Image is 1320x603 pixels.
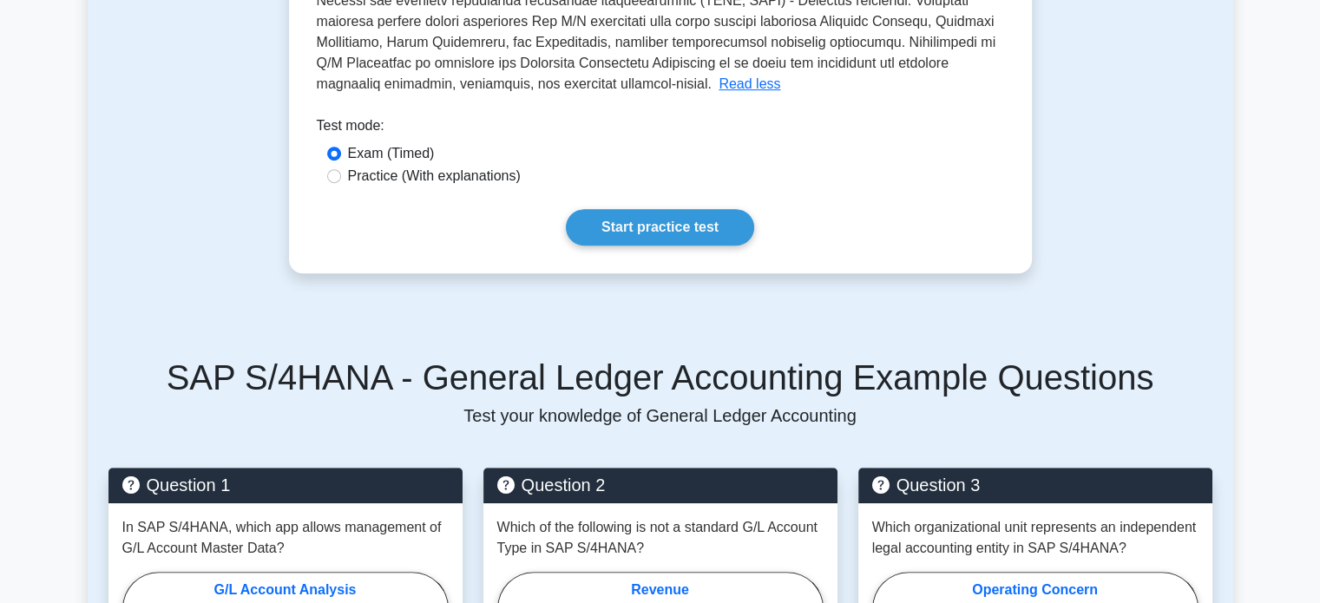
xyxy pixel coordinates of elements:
[348,143,435,164] label: Exam (Timed)
[348,166,521,187] label: Practice (With explanations)
[122,517,449,559] p: In SAP S/4HANA, which app allows management of G/L Account Master Data?
[872,517,1199,559] p: Which organizational unit represents an independent legal accounting entity in SAP S/4HANA?
[566,209,754,246] a: Start practice test
[122,475,449,495] h5: Question 1
[719,74,780,95] button: Read less
[872,475,1199,495] h5: Question 3
[108,357,1212,398] h5: SAP S/4HANA - General Ledger Accounting Example Questions
[497,517,824,559] p: Which of the following is not a standard G/L Account Type in SAP S/4HANA?
[497,475,824,495] h5: Question 2
[108,405,1212,426] p: Test your knowledge of General Ledger Accounting
[317,115,1004,143] div: Test mode:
